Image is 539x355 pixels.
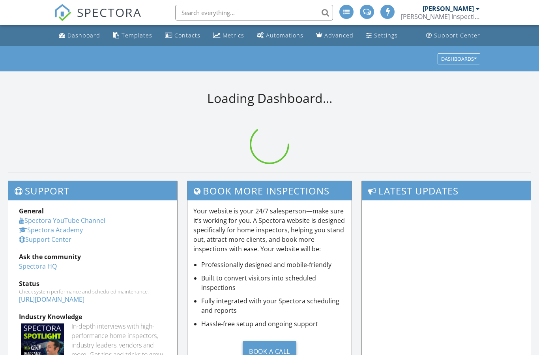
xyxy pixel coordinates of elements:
a: Support Center [19,235,71,244]
a: Spectora HQ [19,262,57,271]
p: Your website is your 24/7 salesperson—make sure it’s working for you. A Spectora website is desig... [193,206,346,254]
a: Metrics [210,28,247,43]
li: Professionally designed and mobile-friendly [201,260,346,269]
div: Ask the community [19,252,167,262]
a: Dashboard [56,28,103,43]
div: Olivas Nichols Inspections [401,13,480,21]
div: Dashboard [67,32,100,39]
a: Settings [363,28,401,43]
a: Advanced [313,28,357,43]
a: Templates [110,28,155,43]
h3: Latest Updates [362,181,531,200]
input: Search everything... [175,5,333,21]
div: Automations [266,32,303,39]
div: Templates [122,32,152,39]
div: [PERSON_NAME] [423,5,474,13]
a: Spectora YouTube Channel [19,216,105,225]
li: Hassle-free setup and ongoing support [201,319,346,329]
div: Industry Knowledge [19,312,167,321]
img: The Best Home Inspection Software - Spectora [54,4,71,21]
div: Check system performance and scheduled maintenance. [19,288,167,295]
h3: Support [8,181,177,200]
div: Advanced [324,32,354,39]
a: Automations (Basic) [254,28,307,43]
li: Fully integrated with your Spectora scheduling and reports [201,296,346,315]
a: Support Center [423,28,483,43]
h3: Book More Inspections [187,181,352,200]
div: Settings [374,32,398,39]
a: [URL][DOMAIN_NAME] [19,295,84,304]
div: Status [19,279,167,288]
div: Support Center [434,32,480,39]
li: Built to convert visitors into scheduled inspections [201,273,346,292]
div: Dashboards [441,56,477,62]
a: SPECTORA [54,11,142,27]
div: Contacts [174,32,200,39]
strong: General [19,207,44,215]
span: SPECTORA [77,4,142,21]
div: Metrics [223,32,244,39]
button: Dashboards [438,53,480,64]
a: Contacts [162,28,204,43]
a: Spectora Academy [19,226,83,234]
